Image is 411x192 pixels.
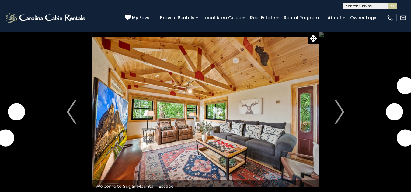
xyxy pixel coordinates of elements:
[132,15,149,21] span: My Favs
[157,13,197,22] a: Browse Rentals
[387,15,393,21] img: phone-regular-white.png
[400,15,406,21] img: mail-regular-white.png
[125,15,151,21] a: My Favs
[5,12,87,24] img: White-1-2.png
[200,13,244,22] a: Local Area Guide
[281,13,322,22] a: Rental Program
[247,13,278,22] a: Real Estate
[325,13,344,22] a: About
[335,100,344,124] img: arrow
[347,13,381,22] a: Owner Login
[67,100,76,124] img: arrow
